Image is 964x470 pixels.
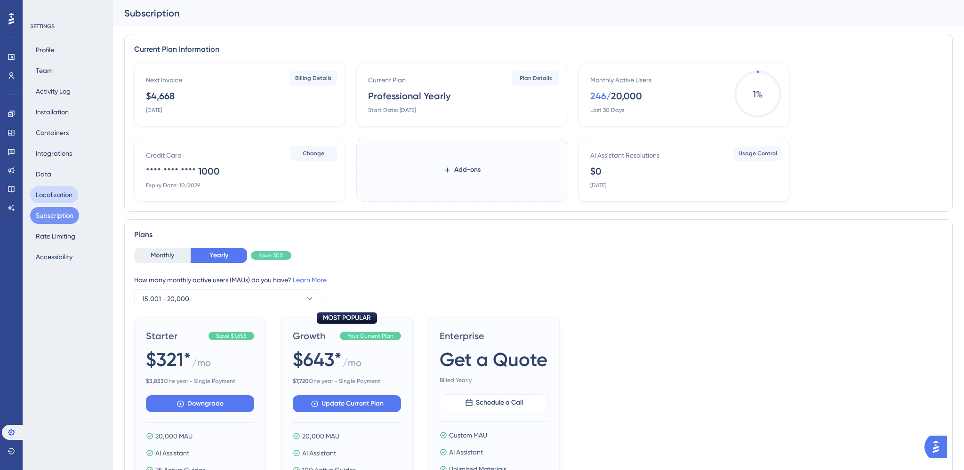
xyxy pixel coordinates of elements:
[449,446,483,458] span: AI Assistant
[30,83,76,100] button: Activity Log
[440,346,547,373] span: Get a Quote
[368,74,406,86] div: Current Plan
[134,44,943,55] div: Current Plan Information
[347,332,394,340] span: Your Current Plan
[146,377,254,385] span: One year - Single Payment
[30,166,57,183] button: Data
[146,89,175,103] div: $4,668
[302,430,339,442] span: 20,000 MAU
[303,150,324,157] span: Change
[440,376,548,384] span: Billed Yearly
[440,394,548,411] button: Schedule a Call
[512,71,559,86] button: Plan Details
[30,145,78,162] button: Integrations
[734,146,781,161] button: Usage Control
[428,161,496,178] button: Add-ons
[293,346,342,373] span: $643*
[476,397,523,408] span: Schedule a Call
[134,248,191,263] button: Monthly
[739,150,777,157] span: Usage Control
[30,228,81,245] button: Rate Limiting
[590,150,659,161] div: AI Assistant Resolutions
[290,146,337,161] button: Change
[590,89,606,103] div: 246
[302,447,336,459] span: AI Assistant
[191,248,247,263] button: Yearly
[734,71,781,118] span: 1 %
[293,377,401,385] span: One year - Single Payment
[30,62,58,79] button: Team
[590,182,606,189] div: [DATE]
[606,89,642,103] div: / 20,000
[295,74,332,82] span: Billing Details
[134,289,322,308] button: 15,001 - 20,000
[30,186,78,203] button: Localization
[293,378,309,384] b: $ 7,720
[293,276,327,284] a: Learn More
[155,430,193,442] span: 20,000 MAU
[192,356,211,374] span: / mo
[142,293,189,304] span: 15,001 - 20,000
[30,207,79,224] button: Subscription
[30,23,106,30] div: SETTINGS
[290,71,337,86] button: Billing Details
[134,274,943,286] div: How many monthly active users (MAUs) do you have?
[146,395,254,412] button: Downgrade
[368,106,416,114] div: Start Date: [DATE]
[449,430,487,441] span: Custom MAU
[368,89,450,103] div: Professional Yearly
[216,332,247,340] span: Save $1,655
[134,229,943,240] div: Plans
[30,124,74,141] button: Containers
[146,74,182,86] div: Next Invoice
[590,106,624,114] div: Last 30 Days
[30,248,78,265] button: Accessibility
[146,329,205,343] span: Starter
[146,346,191,373] span: $321*
[146,106,162,114] div: [DATE]
[293,329,336,343] span: Growth
[924,433,953,461] iframe: UserGuiding AI Assistant Launcher
[146,150,182,161] div: Credit Card
[30,41,60,58] button: Profile
[317,312,377,324] div: MOST POPULAR
[146,182,200,189] div: Expiry Date: 10/2029
[30,104,74,120] button: Installation
[146,378,164,384] b: $ 3,853
[520,74,552,82] span: Plan Details
[155,447,189,459] span: AI Assistant
[440,329,548,343] span: Enterprise
[321,398,384,409] span: Update Current Plan
[293,395,401,412] button: Update Current Plan
[343,356,361,374] span: / mo
[258,252,284,259] span: Save 30%
[590,165,602,178] div: $0
[454,164,481,175] span: Add-ons
[124,7,929,20] div: Subscription
[187,398,224,409] span: Downgrade
[590,74,651,86] div: Monthly Active Users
